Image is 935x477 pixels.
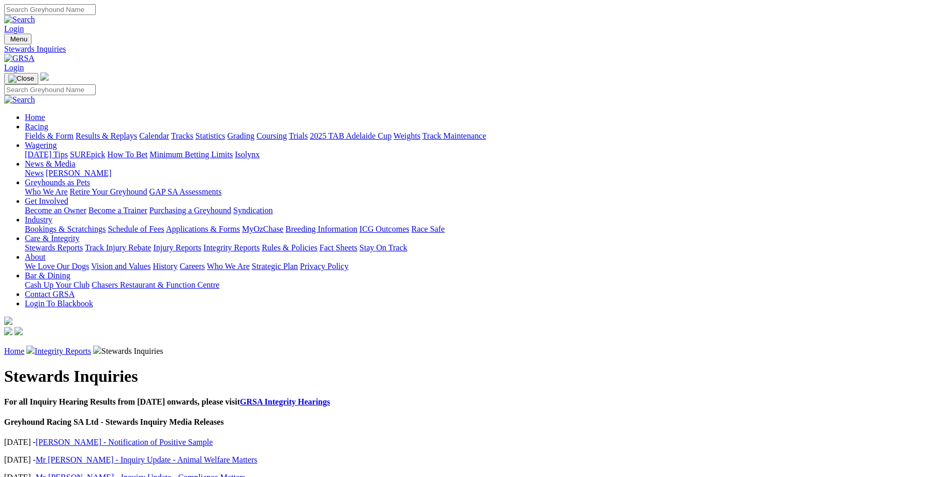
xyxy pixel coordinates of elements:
[108,150,148,159] a: How To Bet
[4,367,931,386] h1: Stewards Inquiries
[108,225,164,233] a: Schedule of Fees
[310,131,391,140] a: 2025 TAB Adelaide Cup
[4,418,931,427] h4: Greyhound Racing SA Ltd - Stewards Inquiry Media Releases
[4,438,931,447] p: [DATE] -
[26,346,35,354] img: chevron-right.svg
[359,243,407,252] a: Stay On Track
[25,290,74,299] a: Contact GRSA
[4,347,24,355] a: Home
[149,150,233,159] a: Minimum Betting Limits
[70,150,105,159] a: SUREpick
[4,455,931,465] p: [DATE] -
[300,262,349,271] a: Privacy Policy
[423,131,486,140] a: Track Maintenance
[25,280,89,289] a: Cash Up Your Club
[4,34,32,44] button: Toggle navigation
[25,206,931,215] div: Get Involved
[4,44,931,54] a: Stewards Inquiries
[25,169,931,178] div: News & Media
[25,234,80,243] a: Care & Integrity
[25,243,931,252] div: Care & Integrity
[8,74,34,83] img: Close
[149,206,231,215] a: Purchasing a Greyhound
[166,225,240,233] a: Applications & Forms
[46,169,111,177] a: [PERSON_NAME]
[70,187,147,196] a: Retire Your Greyhound
[4,317,12,325] img: logo-grsa-white.png
[93,346,101,354] img: chevron-right.svg
[25,280,931,290] div: Bar & Dining
[207,262,250,271] a: Who We Are
[25,178,90,187] a: Greyhounds as Pets
[25,225,105,233] a: Bookings & Scratchings
[195,131,225,140] a: Statistics
[85,243,151,252] a: Track Injury Rebate
[88,206,147,215] a: Become a Trainer
[25,243,83,252] a: Stewards Reports
[394,131,420,140] a: Weights
[235,150,260,159] a: Isolynx
[285,225,357,233] a: Breeding Information
[4,95,35,105] img: Search
[4,54,35,63] img: GRSA
[25,113,45,122] a: Home
[25,197,68,205] a: Get Involved
[25,187,68,196] a: Who We Are
[25,262,89,271] a: We Love Our Dogs
[25,252,46,261] a: About
[4,73,38,84] button: Toggle navigation
[25,271,70,280] a: Bar & Dining
[25,299,93,308] a: Login To Blackbook
[153,243,201,252] a: Injury Reports
[25,262,931,271] div: About
[4,63,24,72] a: Login
[10,35,27,43] span: Menu
[25,159,76,168] a: News & Media
[4,15,35,24] img: Search
[40,72,49,81] img: logo-grsa-white.png
[252,262,298,271] a: Strategic Plan
[242,225,283,233] a: MyOzChase
[35,347,91,355] a: Integrity Reports
[14,327,23,335] img: twitter.svg
[289,131,308,140] a: Trials
[179,262,205,271] a: Careers
[4,327,12,335] img: facebook.svg
[25,187,931,197] div: Greyhounds as Pets
[25,169,43,177] a: News
[92,280,219,289] a: Chasers Restaurant & Function Centre
[4,346,931,356] p: Stewards Inquiries
[25,150,931,159] div: Wagering
[153,262,177,271] a: History
[4,397,330,406] b: For all Inquiry Hearing Results from [DATE] onwards, please visit
[171,131,193,140] a: Tracks
[25,141,57,150] a: Wagering
[203,243,260,252] a: Integrity Reports
[25,206,86,215] a: Become an Owner
[36,438,213,446] a: [PERSON_NAME] - Notification of Positive Sample
[4,84,96,95] input: Search
[25,215,52,224] a: Industry
[4,4,96,15] input: Search
[25,131,73,140] a: Fields & Form
[257,131,287,140] a: Coursing
[36,455,258,464] a: Mr [PERSON_NAME] - Inquiry Update - Animal Welfare Matters
[91,262,150,271] a: Vision and Values
[233,206,273,215] a: Syndication
[359,225,409,233] a: ICG Outcomes
[149,187,222,196] a: GAP SA Assessments
[411,225,444,233] a: Race Safe
[320,243,357,252] a: Fact Sheets
[76,131,137,140] a: Results & Replays
[240,397,330,406] a: GRSA Integrity Hearings
[139,131,169,140] a: Calendar
[4,24,24,33] a: Login
[25,225,931,234] div: Industry
[228,131,254,140] a: Grading
[25,131,931,141] div: Racing
[262,243,318,252] a: Rules & Policies
[25,150,68,159] a: [DATE] Tips
[25,122,48,131] a: Racing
